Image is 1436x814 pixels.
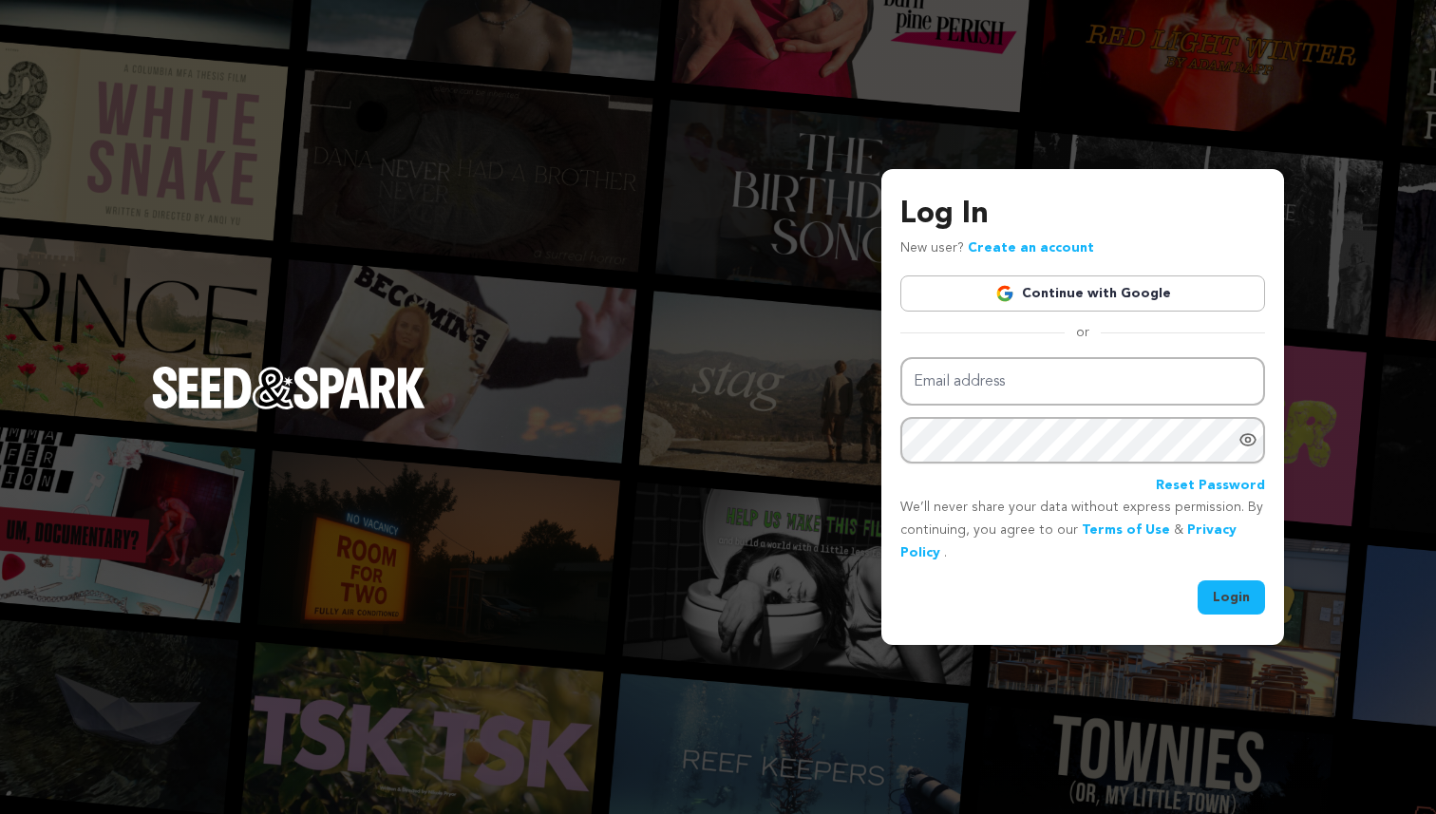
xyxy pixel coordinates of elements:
[1082,523,1170,537] a: Terms of Use
[900,192,1265,237] h3: Log In
[1198,580,1265,615] button: Login
[900,275,1265,312] a: Continue with Google
[152,367,425,408] img: Seed&Spark Logo
[900,523,1237,559] a: Privacy Policy
[1238,430,1257,449] a: Show password as plain text. Warning: this will display your password on the screen.
[900,237,1094,260] p: New user?
[900,497,1265,564] p: We’ll never share your data without express permission. By continuing, you agree to our & .
[1065,323,1101,342] span: or
[995,284,1014,303] img: Google logo
[900,357,1265,406] input: Email address
[968,241,1094,255] a: Create an account
[152,367,425,446] a: Seed&Spark Homepage
[1156,475,1265,498] a: Reset Password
